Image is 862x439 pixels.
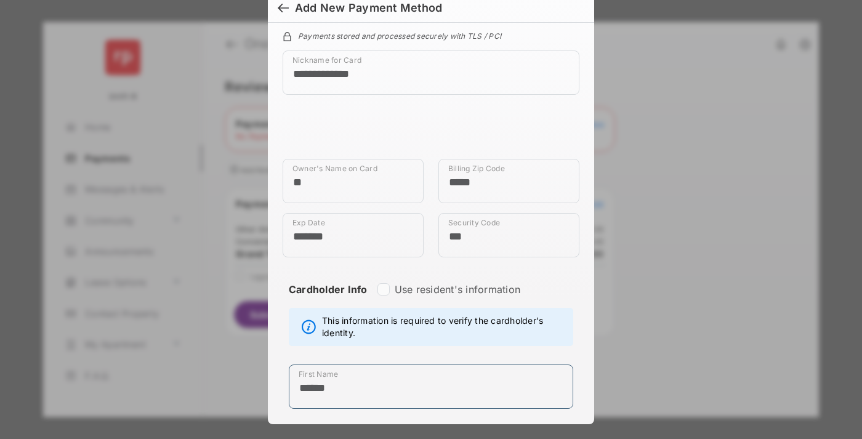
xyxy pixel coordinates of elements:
div: Add New Payment Method [295,1,442,15]
strong: Cardholder Info [289,283,368,318]
div: Payments stored and processed securely with TLS / PCI [283,30,579,41]
iframe: Credit card field [283,105,579,159]
span: This information is required to verify the cardholder's identity. [322,315,566,339]
label: Use resident's information [395,283,520,296]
